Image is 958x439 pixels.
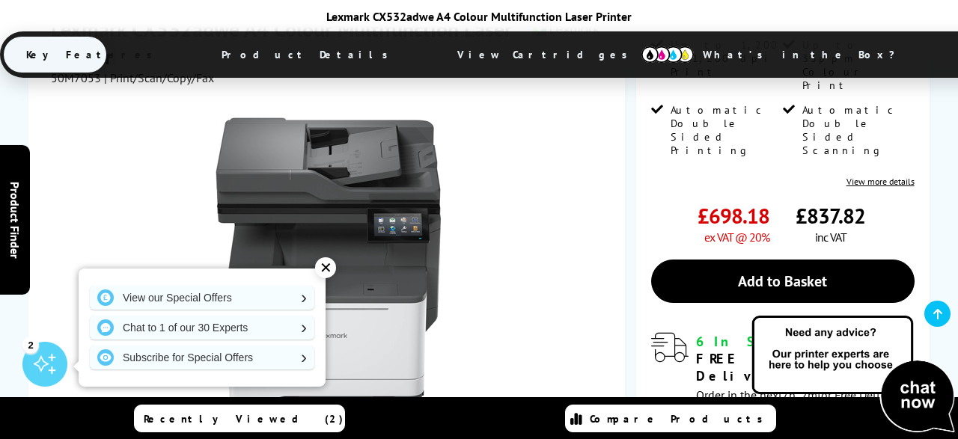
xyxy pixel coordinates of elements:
[182,115,475,408] img: Lexmark CX532adwe
[698,202,769,230] span: £698.18
[22,337,39,353] div: 2
[90,286,314,310] a: View our Special Offers
[435,35,664,74] span: View Cartridges
[696,387,900,420] span: Order in the next for Free Delivery [DATE] 01 October!
[704,230,769,245] span: ex VAT @ 20%
[651,333,915,419] div: modal_delivery
[846,176,915,187] a: View more details
[590,412,771,426] span: Compare Products
[680,37,932,73] span: What’s in the Box?
[671,103,781,157] span: Automatic Double Sided Printing
[134,405,345,432] a: Recently Viewed (2)
[802,103,912,157] span: Automatic Double Sided Scanning
[90,346,314,369] a: Subscribe for Special Offers
[4,37,183,73] span: Key Features
[144,412,344,426] span: Recently Viewed (2)
[815,230,846,245] span: inc VAT
[651,260,915,303] a: Add to Basket
[696,333,811,350] span: 6 In Stock
[90,316,314,340] a: Chat to 1 of our 30 Experts
[796,202,865,230] span: £837.82
[565,405,776,432] a: Compare Products
[696,333,915,384] div: for FREE Next Day Delivery
[641,46,694,63] img: cmyk-icon.svg
[7,181,22,258] span: Product Finder
[315,257,336,278] div: ✕
[748,313,958,436] img: Open Live Chat window
[199,37,418,73] span: Product Details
